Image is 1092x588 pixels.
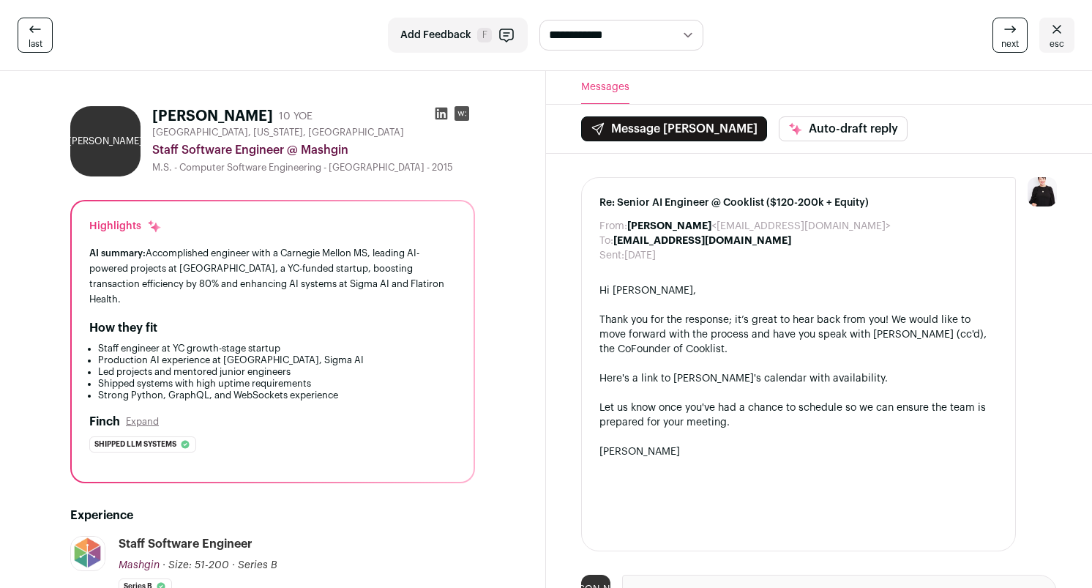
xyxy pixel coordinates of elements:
[126,416,159,428] button: Expand
[98,378,456,390] li: Shipped systems with high uptime requirements
[119,536,253,552] div: Staff Software Engineer
[89,248,146,258] span: AI summary:
[599,248,624,263] dt: Sent:
[279,109,313,124] div: 10 YOE
[18,18,53,53] a: last
[599,313,998,357] div: Thank you for the response; it’s great to hear back from you! We would like to move forward with ...
[70,507,475,524] h2: Experience
[1050,38,1064,50] span: esc
[89,413,120,431] h2: Finch
[70,106,141,176] div: [PERSON_NAME]
[89,319,157,337] h2: How they fit
[388,18,528,53] button: Add Feedback F
[599,373,888,384] a: Here's a link to [PERSON_NAME]'s calendar with availability.
[581,71,629,104] button: Messages
[119,560,160,570] span: Mashgin
[98,366,456,378] li: Led projects and mentored junior engineers
[152,106,273,127] h1: [PERSON_NAME]
[627,221,711,231] b: [PERSON_NAME]
[627,219,891,234] dd: <[EMAIL_ADDRESS][DOMAIN_NAME]>
[613,236,791,246] b: [EMAIL_ADDRESS][DOMAIN_NAME]
[599,283,998,298] div: Hi [PERSON_NAME],
[599,444,998,459] div: [PERSON_NAME]
[98,390,456,401] li: Strong Python, GraphQL, and WebSockets experience
[238,560,277,570] span: Series B
[477,28,492,42] span: F
[599,196,998,210] span: Re: Senior AI Engineer @ Cooklist ($120-200k + Equity)
[152,141,475,159] div: Staff Software Engineer @ Mashgin
[152,162,475,174] div: M.S. - Computer Software Engineering - [GEOGRAPHIC_DATA] - 2015
[599,234,613,248] dt: To:
[624,248,656,263] dd: [DATE]
[98,354,456,366] li: Production AI experience at [GEOGRAPHIC_DATA], Sigma AI
[162,560,229,570] span: · Size: 51-200
[94,437,176,452] span: Shipped llm systems
[779,116,908,141] button: Auto-draft reply
[29,38,42,50] span: last
[98,343,456,354] li: Staff engineer at YC growth-stage startup
[599,401,998,430] div: Let us know once you've had a chance to schedule so we can ensure the team is prepared for your m...
[1039,18,1074,53] a: esc
[581,116,767,141] button: Message [PERSON_NAME]
[992,18,1028,53] a: next
[400,28,471,42] span: Add Feedback
[89,219,162,234] div: Highlights
[71,537,105,570] img: d8c4ce961729efc2ba3e30b57fa0acbf476f25187e11718e92994b8019e848ee.jpg
[1001,38,1019,50] span: next
[1028,177,1057,206] img: 9240684-medium_jpg
[599,219,627,234] dt: From:
[89,245,456,308] div: Accomplished engineer with a Carnegie Mellon MS, leading AI-powered projects at [GEOGRAPHIC_DATA]...
[232,558,235,573] span: ·
[152,127,404,138] span: [GEOGRAPHIC_DATA], [US_STATE], [GEOGRAPHIC_DATA]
